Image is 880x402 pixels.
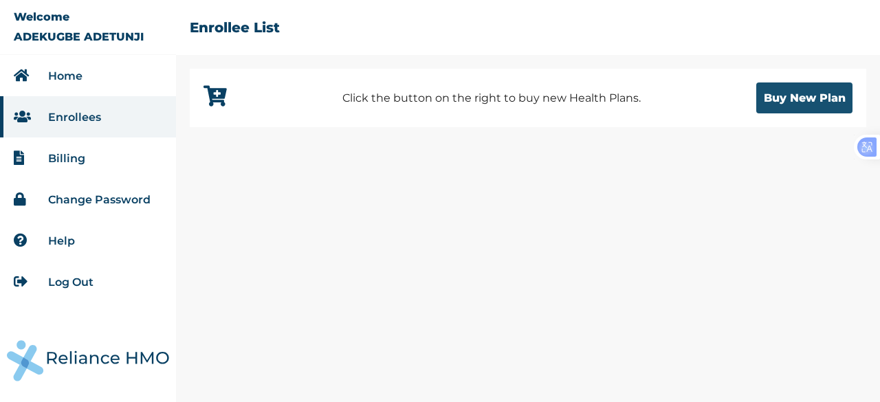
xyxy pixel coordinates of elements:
a: Home [48,69,82,82]
p: ADEKUGBE ADETUNJI [14,30,144,43]
a: Enrollees [48,111,101,124]
a: Log Out [48,276,93,289]
img: RelianceHMO's Logo [7,340,169,381]
p: Click the button on the right to buy new Health Plans. [342,90,641,107]
button: Buy New Plan [756,82,852,113]
a: Billing [48,152,85,165]
h2: Enrollee List [190,19,280,36]
a: Change Password [48,193,151,206]
p: Welcome [14,10,69,23]
a: Help [48,234,75,247]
